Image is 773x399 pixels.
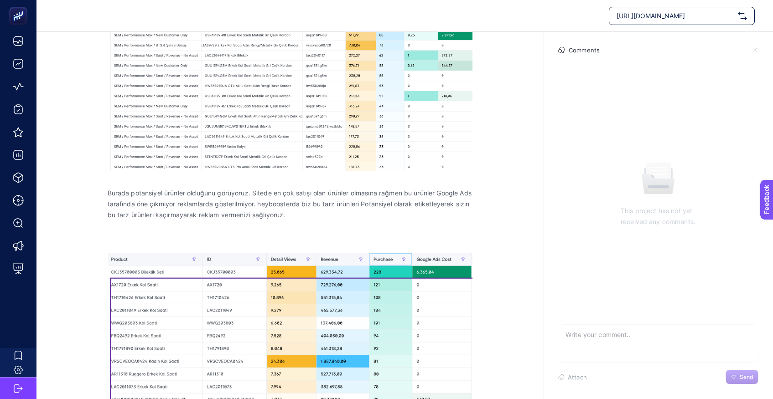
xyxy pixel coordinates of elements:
h4: Comments [569,46,600,54]
img: svg%3e [738,11,747,20]
button: Send [726,370,758,384]
p: Burada potansiyel ürünler olduğunu görüyoruz. Sitede en çok satışı olan ürünler olmasına rağmen b... [108,188,472,220]
span: [URL][DOMAIN_NAME] [617,11,734,20]
p: This project has not yet received any comments. [621,205,695,227]
span: Feedback [5,3,35,10]
span: Send [740,373,753,381]
span: Attach [568,373,587,381]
